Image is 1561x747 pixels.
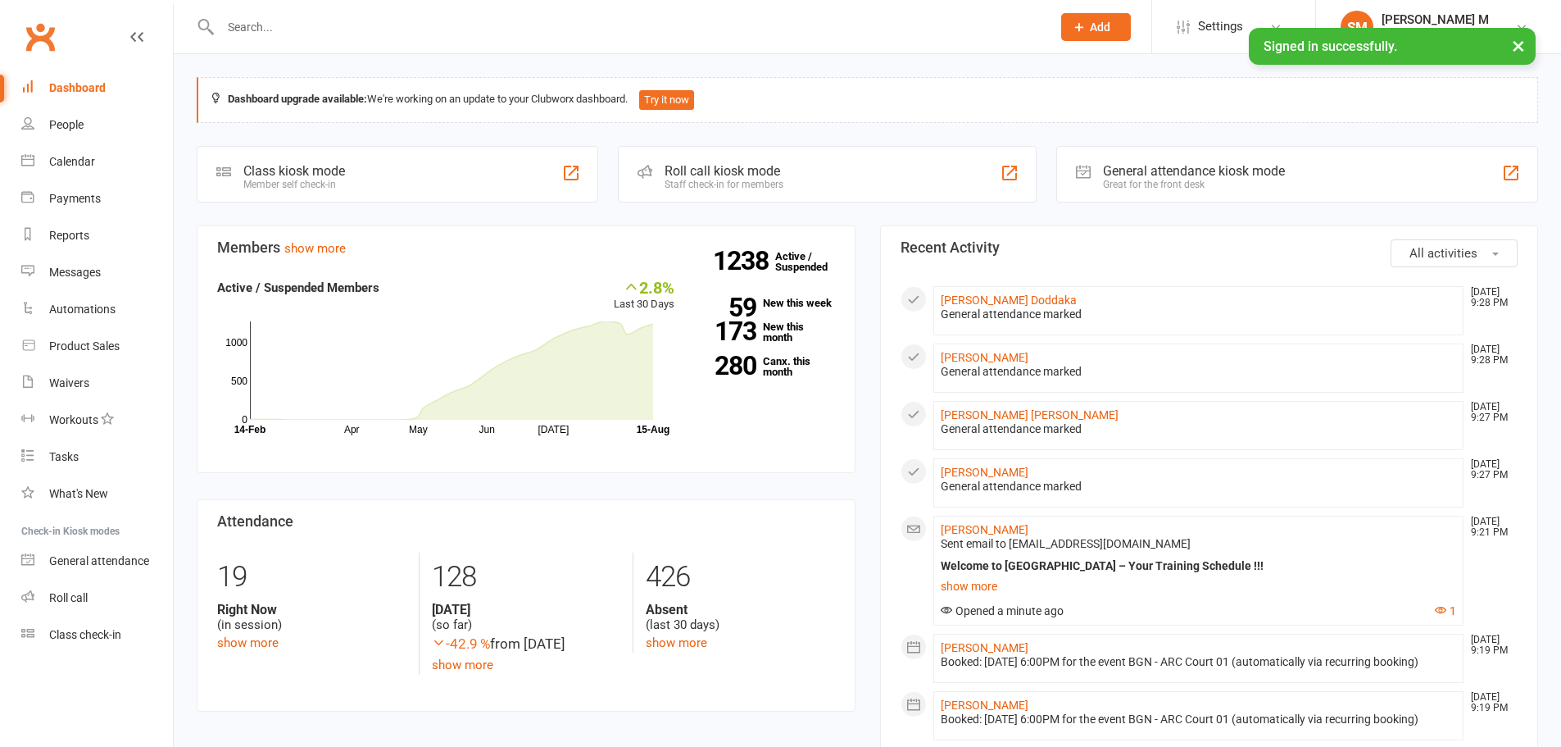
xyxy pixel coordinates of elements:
a: [PERSON_NAME] [941,523,1028,536]
a: show more [432,658,493,672]
div: Class check-in [49,628,121,641]
time: [DATE] 9:19 PM [1463,635,1517,656]
a: [PERSON_NAME] Doddaka [941,294,1077,307]
div: Tasks [49,450,79,463]
div: General attendance marked [941,365,1457,379]
a: Clubworx [20,16,61,57]
button: 1 [1435,604,1456,618]
div: Workouts [49,413,98,426]
time: [DATE] 9:21 PM [1463,517,1517,538]
a: Dashboard [21,70,173,107]
strong: Right Now [217,602,406,617]
time: [DATE] 9:19 PM [1463,692,1517,713]
div: General attendance marked [941,422,1457,436]
div: 128 [432,553,620,602]
div: Booked: [DATE] 6:00PM for the event BGN - ARC Court 01 (automatically via recurring booking) [941,655,1457,669]
div: Reports [49,229,89,242]
a: Reports [21,217,173,254]
h3: Attendance [217,513,835,530]
a: What's New [21,476,173,512]
a: 59New this week [699,298,835,308]
div: Waivers [49,376,89,389]
span: Settings [1198,8,1243,45]
strong: 59 [699,295,756,320]
div: Calendar [49,155,95,168]
div: Roll call kiosk mode [665,163,783,179]
div: (last 30 days) [646,602,834,633]
strong: 280 [699,353,756,378]
div: from [DATE] [432,633,620,655]
a: Messages [21,254,173,291]
div: Roll call [49,591,88,604]
strong: Active / Suspended Members [217,280,379,295]
a: Workouts [21,402,173,439]
time: [DATE] 9:27 PM [1463,459,1517,481]
a: [PERSON_NAME] [PERSON_NAME] [941,408,1119,421]
div: Payments [49,192,101,205]
span: Sent email to [EMAIL_ADDRESS][DOMAIN_NAME] [941,537,1191,550]
a: 173New this month [699,321,835,343]
div: Product Sales [49,339,120,353]
button: × [1504,28,1533,63]
h3: Members [217,239,835,256]
div: Great for the front desk [1103,179,1285,190]
div: 2.8% [614,278,674,296]
a: Waivers [21,365,173,402]
span: Add [1090,20,1110,34]
input: Search... [216,16,1040,39]
div: Automations [49,303,116,316]
span: All activities [1409,246,1477,261]
div: Messages [49,266,101,279]
div: 19 [217,553,406,602]
div: People [49,118,84,131]
span: Signed in successfully. [1264,39,1397,54]
div: Booked: [DATE] 6:00PM for the event BGN - ARC Court 01 (automatically via recurring booking) [941,713,1457,727]
a: Class kiosk mode [21,617,173,654]
a: Product Sales [21,328,173,365]
div: [GEOGRAPHIC_DATA] [1382,27,1492,42]
div: We're working on an update to your Clubworx dashboard. [197,77,1538,123]
button: Try it now [639,90,694,110]
h3: Recent Activity [901,239,1518,256]
a: [PERSON_NAME] [941,466,1028,479]
div: Member self check-in [243,179,345,190]
strong: [DATE] [432,602,620,617]
a: People [21,107,173,143]
a: Payments [21,180,173,217]
strong: 1238 [713,248,775,273]
a: Calendar [21,143,173,180]
a: Tasks [21,439,173,476]
a: 1238Active / Suspended [775,239,847,285]
a: show more [284,241,346,256]
button: Add [1061,13,1131,41]
div: Class kiosk mode [243,163,345,179]
div: General attendance marked [941,307,1457,321]
div: Staff check-in for members [665,179,783,190]
a: show more [646,635,707,650]
span: Opened a minute ago [941,604,1064,617]
a: show more [217,635,279,650]
strong: Dashboard upgrade available: [228,93,367,105]
a: 280Canx. this month [699,356,835,377]
time: [DATE] 9:27 PM [1463,402,1517,423]
div: What's New [49,487,108,500]
div: SM [1341,11,1373,43]
a: [PERSON_NAME] [941,351,1028,364]
a: Automations [21,291,173,328]
strong: 173 [699,319,756,344]
button: All activities [1391,239,1518,267]
time: [DATE] 9:28 PM [1463,344,1517,366]
div: Welcome to [GEOGRAPHIC_DATA] – Your Training Schedule !!! [941,559,1457,573]
div: Last 30 Days [614,278,674,313]
div: Dashboard [49,81,106,94]
div: 426 [646,553,834,602]
a: Roll call [21,580,173,617]
a: [PERSON_NAME] [941,641,1028,654]
div: General attendance marked [941,480,1457,494]
div: [PERSON_NAME] M [1382,12,1492,27]
strong: Absent [646,602,834,617]
div: General attendance kiosk mode [1103,163,1285,179]
a: show more [941,575,1457,598]
time: [DATE] 9:28 PM [1463,287,1517,308]
div: (in session) [217,602,406,633]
